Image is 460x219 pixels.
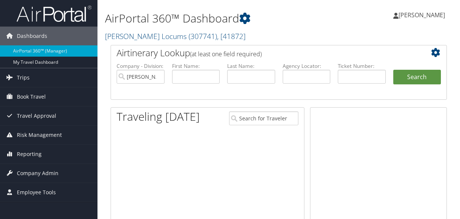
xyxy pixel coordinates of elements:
[17,87,46,106] span: Book Travel
[17,164,58,183] span: Company Admin
[16,5,91,22] img: airportal-logo.png
[393,70,441,85] button: Search
[17,68,30,87] span: Trips
[117,46,413,59] h2: Airtinerary Lookup
[189,31,217,41] span: ( 307741 )
[17,145,42,163] span: Reporting
[117,62,165,70] label: Company - Division:
[172,62,220,70] label: First Name:
[399,11,445,19] span: [PERSON_NAME]
[17,27,47,45] span: Dashboards
[117,109,200,124] h1: Traveling [DATE]
[227,62,275,70] label: Last Name:
[17,106,56,125] span: Travel Approval
[283,62,331,70] label: Agency Locator:
[105,31,246,41] a: [PERSON_NAME] Locums
[338,62,386,70] label: Ticket Number:
[217,31,246,41] span: , [ 41872 ]
[190,50,262,58] span: (at least one field required)
[229,111,298,125] input: Search for Traveler
[17,126,62,144] span: Risk Management
[105,10,337,26] h1: AirPortal 360™ Dashboard
[17,183,56,202] span: Employee Tools
[393,4,453,26] a: [PERSON_NAME]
